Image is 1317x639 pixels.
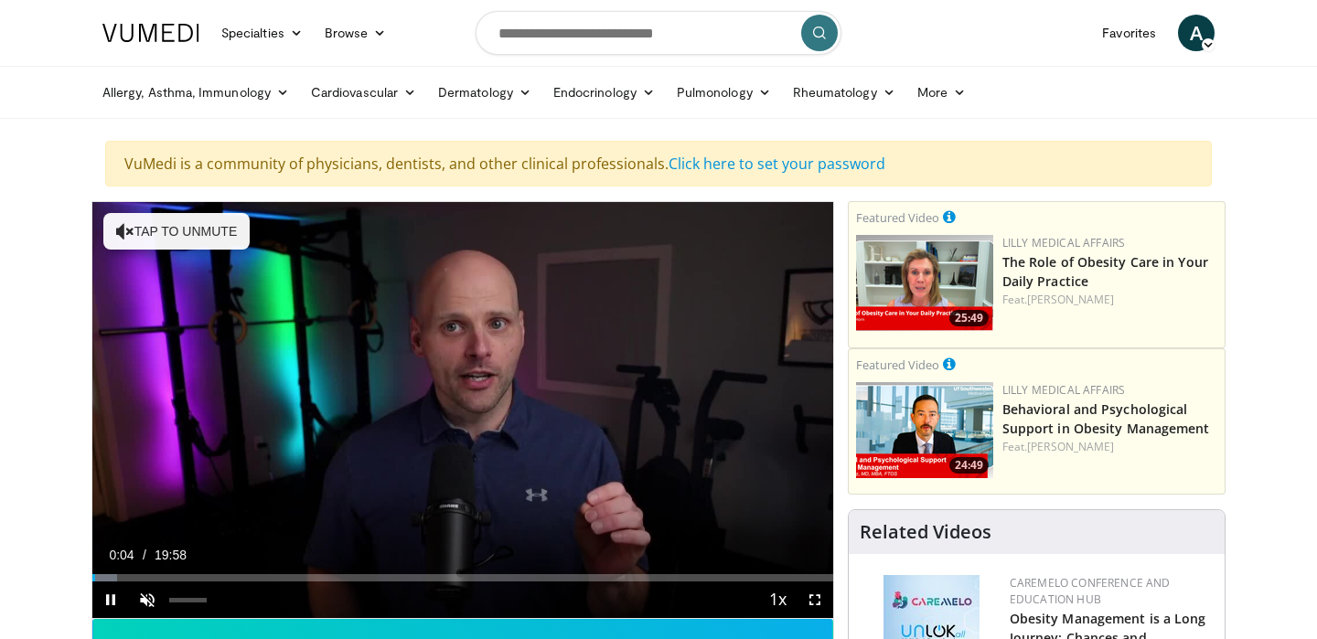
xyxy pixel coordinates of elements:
[103,213,250,250] button: Tap to unmute
[856,235,993,331] img: e1208b6b-349f-4914-9dd7-f97803bdbf1d.png.150x105_q85_crop-smart_upscale.png
[169,598,207,602] div: Volume Level
[666,74,782,111] a: Pulmonology
[1002,400,1210,437] a: Behavioral and Psychological Support in Obesity Management
[856,382,993,478] img: ba3304f6-7838-4e41-9c0f-2e31ebde6754.png.150x105_q85_crop-smart_upscale.png
[129,581,166,618] button: Unmute
[1091,15,1167,51] a: Favorites
[860,521,991,543] h4: Related Videos
[669,154,885,174] a: Click here to set your password
[1002,292,1217,308] div: Feat.
[1010,575,1171,607] a: CaReMeLO Conference and Education Hub
[949,310,989,326] span: 25:49
[105,141,1212,186] div: VuMedi is a community of physicians, dentists, and other clinical professionals.
[1178,15,1215,51] a: A
[760,581,797,618] button: Playback Rate
[427,74,542,111] a: Dermatology
[1027,439,1114,454] a: [PERSON_NAME]
[210,15,314,51] a: Specialties
[155,548,187,562] span: 19:58
[314,15,398,51] a: Browse
[856,382,993,478] a: 24:49
[856,235,993,331] a: 25:49
[856,357,939,373] small: Featured Video
[1002,235,1126,250] a: Lilly Medical Affairs
[300,74,427,111] a: Cardiovascular
[906,74,977,111] a: More
[91,74,300,111] a: Allergy, Asthma, Immunology
[143,548,146,562] span: /
[1002,439,1217,455] div: Feat.
[102,24,199,42] img: VuMedi Logo
[1002,382,1126,398] a: Lilly Medical Affairs
[1027,292,1114,307] a: [PERSON_NAME]
[782,74,906,111] a: Rheumatology
[1002,253,1208,290] a: The Role of Obesity Care in Your Daily Practice
[797,581,833,618] button: Fullscreen
[476,11,841,55] input: Search topics, interventions
[542,74,666,111] a: Endocrinology
[109,548,134,562] span: 0:04
[92,202,833,619] video-js: Video Player
[92,581,129,618] button: Pause
[92,574,833,581] div: Progress Bar
[856,209,939,226] small: Featured Video
[949,457,989,474] span: 24:49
